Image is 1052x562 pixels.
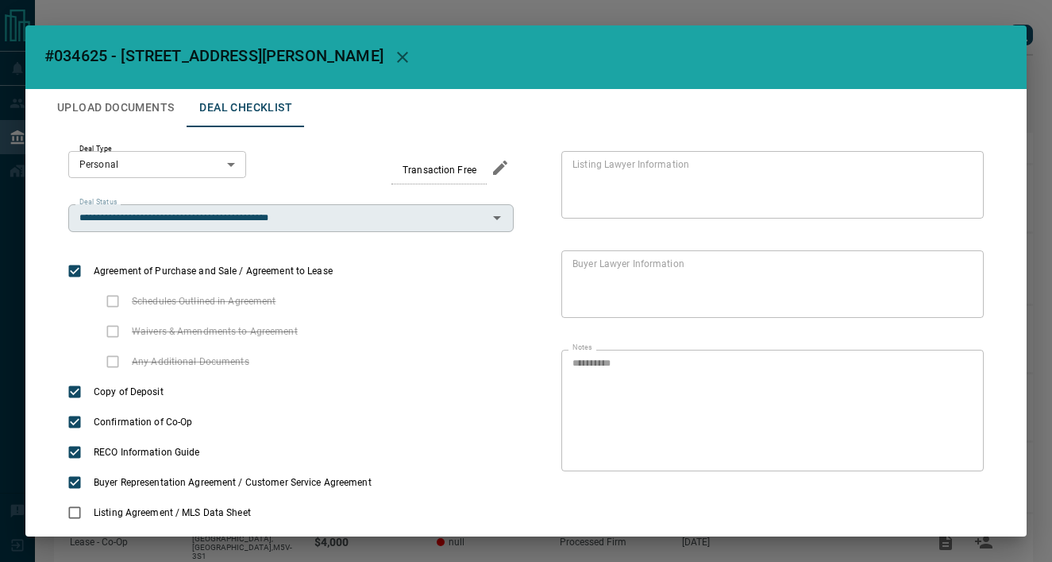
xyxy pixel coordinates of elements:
[90,506,255,520] span: Listing Agreement / MLS Data Sheet
[90,475,376,490] span: Buyer Representation Agreement / Customer Service Agreement
[128,536,288,550] span: Amendments to Listing Agreement
[487,154,514,181] button: edit
[44,46,383,65] span: #034625 - [STREET_ADDRESS][PERSON_NAME]
[90,264,337,278] span: Agreement of Purchase and Sale / Agreement to Lease
[90,415,196,429] span: Confirmation of Co-Op
[79,197,117,207] label: Deal Status
[128,355,253,369] span: Any Additional Documents
[90,445,203,459] span: RECO Information Guide
[79,144,112,154] label: Deal Type
[572,343,592,353] label: Notes
[572,258,966,312] textarea: text field
[44,89,187,127] button: Upload Documents
[572,158,966,212] textarea: text field
[572,357,966,465] textarea: text field
[68,151,246,178] div: Personal
[90,385,168,399] span: Copy of Deposit
[128,294,280,308] span: Schedules Outlined in Agreement
[128,324,302,339] span: Waivers & Amendments to Agreement
[187,89,305,127] button: Deal Checklist
[486,207,508,229] button: Open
